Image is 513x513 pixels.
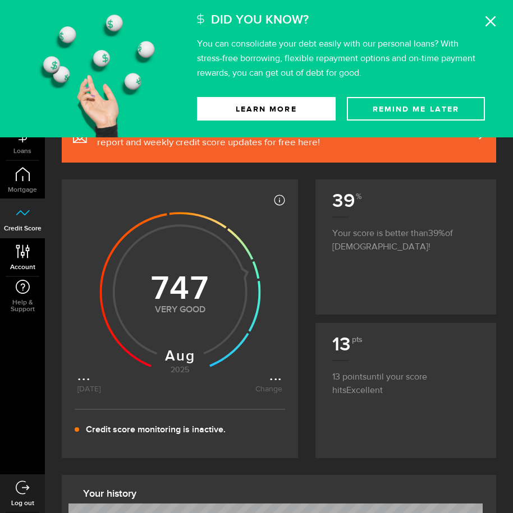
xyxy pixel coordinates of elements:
button: Open LiveChat chat widget [9,4,43,38]
p: until your score hits [332,360,480,398]
h2: Did You Know? [211,8,309,32]
p: You can consolidate your debt easily with our personal loans? With stress-free borrowing, flexibl... [197,40,475,78]
span: Excellent [346,386,383,395]
h3: Your history [83,485,483,503]
a: Learn More [197,97,336,121]
button: Remind Me later [347,97,485,121]
b: 13 [332,333,361,356]
p: Your score is better than of [DEMOGRAPHIC_DATA]! [332,216,480,254]
p: Credit score monitoring is inactive. [86,423,226,437]
span: 39 [428,229,445,238]
b: 39 [332,190,360,212]
span: 13 points [332,373,367,382]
